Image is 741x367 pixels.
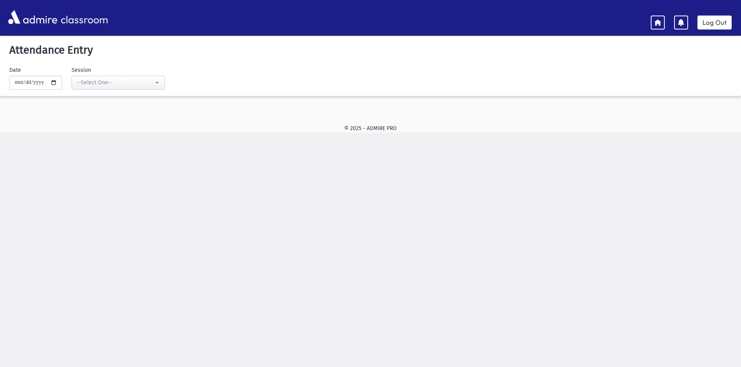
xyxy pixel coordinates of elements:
a: Log Out [697,16,732,30]
label: Date [9,66,21,74]
label: Session [72,66,91,74]
span: classroom [59,7,108,28]
div: © 2025 - ADMIRE PRO [12,124,729,132]
div: --Select One-- [77,78,154,87]
h5: Attendance Entry [6,43,735,57]
button: --Select One-- [72,76,165,90]
img: AdmirePro [6,8,59,26]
